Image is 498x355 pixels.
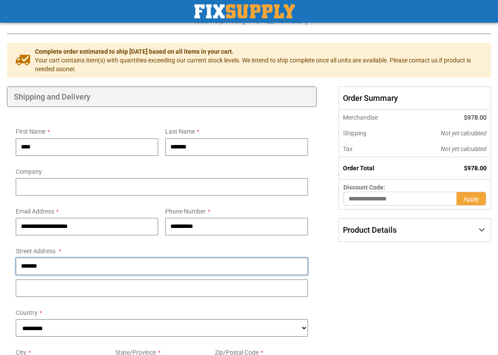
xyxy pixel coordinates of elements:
[343,184,385,191] span: Discount Code:
[7,16,491,25] h3: Need help? Call
[16,208,54,215] span: Email Address
[343,165,374,172] strong: Order Total
[7,86,317,107] div: Shipping and Delivery
[194,4,295,18] a: store logo
[194,4,295,18] img: Fix Industrial Supply
[35,47,482,56] span: Complete order estimated to ship [DATE] based on all items in your cart.
[35,56,482,73] span: Your cart contains item(s) with quantities exceeding our current stock levels. We intend to ship ...
[165,208,206,215] span: Phone Number
[464,165,487,172] span: $978.00
[343,225,397,234] span: Product Details
[463,196,479,203] span: Apply
[16,248,55,255] span: Street Address
[16,168,42,175] span: Company
[441,130,487,137] span: Not yet calculated
[165,128,195,135] span: Last Name
[339,110,406,125] th: Merchandise
[339,86,491,110] span: Order Summary
[16,128,45,135] span: First Name
[343,130,367,137] span: Shipping
[441,145,487,152] span: Not yet calculated
[16,309,38,316] span: Country
[339,141,406,157] th: Tax
[456,192,486,206] button: Apply
[464,114,487,121] span: $978.00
